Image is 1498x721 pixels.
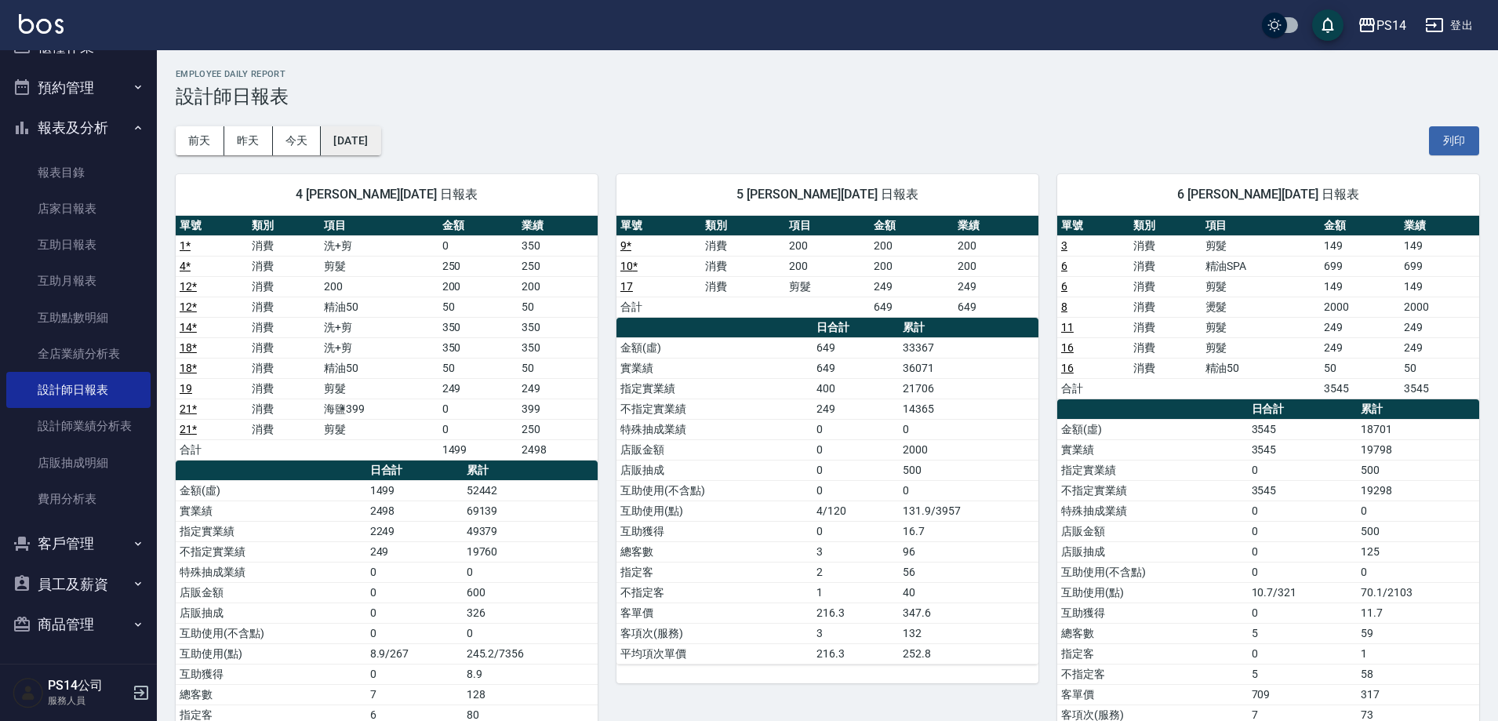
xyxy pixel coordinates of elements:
[1248,480,1358,501] td: 3545
[899,521,1038,541] td: 16.7
[616,582,813,603] td: 不指定客
[1248,460,1358,480] td: 0
[1400,216,1479,236] th: 業績
[438,439,518,460] td: 1499
[176,562,366,582] td: 特殊抽成業績
[1376,16,1406,35] div: PS14
[870,256,954,276] td: 200
[1248,664,1358,684] td: 5
[176,216,248,236] th: 單號
[616,399,813,419] td: 不指定實業績
[518,399,598,419] td: 399
[1400,276,1479,297] td: 149
[1248,623,1358,643] td: 5
[1400,358,1479,378] td: 50
[813,460,899,480] td: 0
[899,358,1038,378] td: 36071
[899,541,1038,562] td: 96
[899,480,1038,501] td: 0
[954,216,1038,236] th: 業績
[1057,623,1248,643] td: 總客數
[616,216,1038,318] table: a dense table
[366,623,463,643] td: 0
[518,216,598,236] th: 業績
[1357,664,1479,684] td: 58
[366,521,463,541] td: 2249
[248,317,320,337] td: 消費
[813,399,899,419] td: 249
[954,235,1038,256] td: 200
[813,541,899,562] td: 3
[1129,358,1202,378] td: 消費
[248,337,320,358] td: 消費
[176,541,366,562] td: 不指定實業績
[463,603,598,623] td: 326
[899,419,1038,439] td: 0
[813,480,899,501] td: 0
[1357,623,1479,643] td: 59
[1357,501,1479,521] td: 0
[813,419,899,439] td: 0
[518,297,598,317] td: 50
[813,439,899,460] td: 0
[1357,439,1479,460] td: 19798
[48,678,128,694] h5: PS14公司
[1129,235,1202,256] td: 消費
[1129,216,1202,236] th: 類別
[899,439,1038,460] td: 2000
[1202,297,1321,317] td: 燙髮
[518,419,598,439] td: 250
[1357,419,1479,439] td: 18701
[616,623,813,643] td: 客項次(服務)
[954,256,1038,276] td: 200
[1357,480,1479,501] td: 19298
[463,623,598,643] td: 0
[899,460,1038,480] td: 500
[870,276,954,297] td: 249
[438,419,518,439] td: 0
[616,216,701,236] th: 單號
[1248,399,1358,420] th: 日合計
[366,582,463,603] td: 0
[518,358,598,378] td: 50
[1057,419,1248,439] td: 金額(虛)
[248,216,320,236] th: 類別
[176,126,224,155] button: 前天
[899,399,1038,419] td: 14365
[1248,562,1358,582] td: 0
[248,276,320,297] td: 消費
[6,107,151,148] button: 報表及分析
[1357,582,1479,603] td: 70.1/2103
[1320,337,1399,358] td: 249
[518,256,598,276] td: 250
[785,216,870,236] th: 項目
[954,297,1038,317] td: 649
[19,14,64,34] img: Logo
[366,603,463,623] td: 0
[176,521,366,541] td: 指定實業績
[438,317,518,337] td: 350
[616,460,813,480] td: 店販抽成
[321,126,380,155] button: [DATE]
[899,582,1038,603] td: 40
[176,86,1479,107] h3: 設計師日報表
[366,461,463,481] th: 日合計
[224,126,273,155] button: 昨天
[813,378,899,399] td: 400
[176,582,366,603] td: 店販金額
[1202,256,1321,276] td: 精油SPA
[366,501,463,521] td: 2498
[1357,684,1479,705] td: 317
[1400,378,1479,399] td: 3545
[899,623,1038,643] td: 132
[248,297,320,317] td: 消費
[463,521,598,541] td: 49379
[1248,582,1358,603] td: 10.7/321
[1357,521,1479,541] td: 500
[463,664,598,684] td: 8.9
[1320,378,1399,399] td: 3545
[1400,317,1479,337] td: 249
[176,501,366,521] td: 實業績
[616,378,813,399] td: 指定實業績
[518,439,598,460] td: 2498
